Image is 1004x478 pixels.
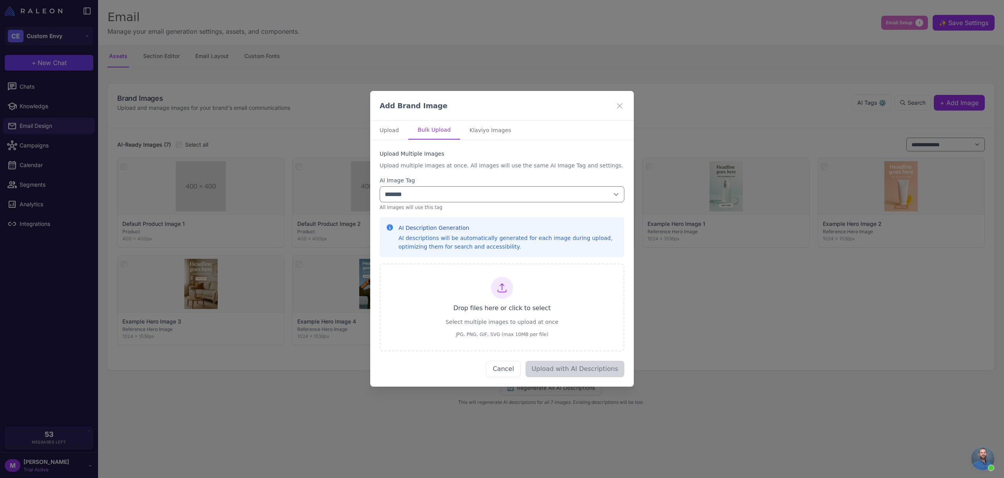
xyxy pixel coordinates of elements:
h3: Upload Multiple Images [380,149,624,158]
button: Upload [370,121,408,140]
button: Cancel [486,361,520,378]
span: Drop files here or click to select [453,304,551,313]
p: AI descriptions will be automatically generated for each image during upload, optimizing them for... [398,234,618,251]
button: Bulk Upload [408,121,460,140]
p: Upload multiple images at once. All images will use the same AI Image Tag and settings. [380,161,624,170]
span: JPG, PNG, GIF, SVG (max 10MB per file) [456,331,548,338]
p: All images will use this tag [380,204,624,211]
label: AI Image Tag [380,176,624,185]
h3: AI Description Generation [398,224,618,233]
span: Select multiple images to upload at once [446,318,558,327]
a: Open chat [971,447,995,470]
button: Upload with AI Descriptions [526,361,624,378]
button: Klaviyo Images [460,121,520,140]
h3: Add Brand Image [380,100,447,111]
